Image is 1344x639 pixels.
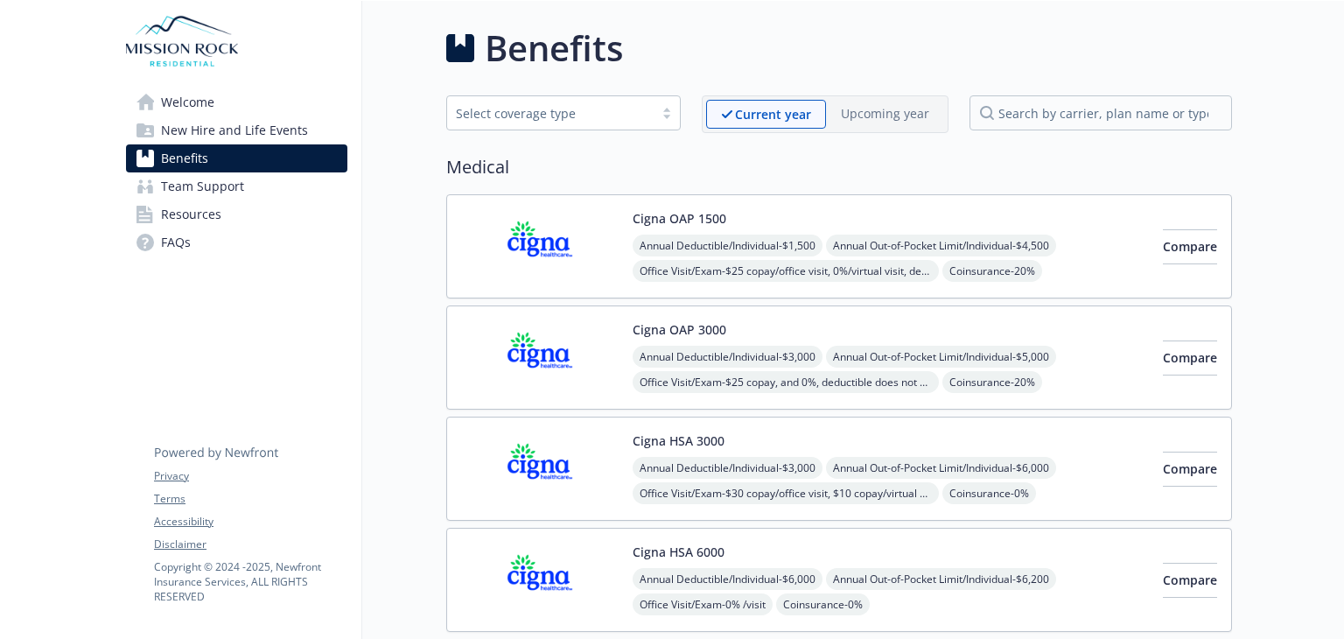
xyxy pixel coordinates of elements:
[633,320,726,339] button: Cigna OAP 3000
[154,537,346,552] a: Disclaimer
[633,209,726,228] button: Cigna OAP 1500
[154,491,346,507] a: Terms
[126,88,347,116] a: Welcome
[969,95,1232,130] input: search by carrier, plan name or type
[461,432,619,506] img: CIGNA carrier logo
[446,154,1232,180] h2: Medical
[633,543,724,561] button: Cigna HSA 6000
[161,116,308,144] span: New Hire and Life Events
[633,432,724,450] button: Cigna HSA 3000
[154,468,346,484] a: Privacy
[633,457,822,479] span: Annual Deductible/Individual - $3,000
[826,346,1056,368] span: Annual Out-of-Pocket Limit/Individual - $5,000
[161,228,191,256] span: FAQs
[633,235,822,256] span: Annual Deductible/Individual - $1,500
[456,104,645,123] div: Select coverage type
[633,568,822,590] span: Annual Deductible/Individual - $6,000
[826,457,1056,479] span: Annual Out-of-Pocket Limit/Individual - $6,000
[1163,563,1217,598] button: Compare
[633,260,939,282] span: Office Visit/Exam - $25 copay/office visit, 0%/virtual visit, deductible does not apply
[126,144,347,172] a: Benefits
[942,482,1036,504] span: Coinsurance - 0%
[1163,452,1217,487] button: Compare
[161,200,221,228] span: Resources
[826,568,1056,590] span: Annual Out-of-Pocket Limit/Individual - $6,200
[1163,238,1217,255] span: Compare
[461,320,619,395] img: CIGNA carrier logo
[841,104,929,123] p: Upcoming year
[633,371,939,393] span: Office Visit/Exam - $25 copay, and 0%, deductible does not apply
[1163,349,1217,366] span: Compare
[1163,460,1217,477] span: Compare
[826,235,1056,256] span: Annual Out-of-Pocket Limit/Individual - $4,500
[126,172,347,200] a: Team Support
[126,228,347,256] a: FAQs
[1163,341,1217,376] button: Compare
[154,514,346,530] a: Accessibility
[161,144,208,172] span: Benefits
[161,88,214,116] span: Welcome
[942,260,1042,282] span: Coinsurance - 20%
[942,371,1042,393] span: Coinsurance - 20%
[776,593,870,615] span: Coinsurance - 0%
[1163,572,1217,588] span: Compare
[826,100,944,129] span: Upcoming year
[126,200,347,228] a: Resources
[126,116,347,144] a: New Hire and Life Events
[633,482,939,504] span: Office Visit/Exam - $30 copay/office visit, $10 copay/virtual visit
[461,543,619,617] img: CIGNA carrier logo
[154,559,346,604] p: Copyright © 2024 - 2025 , Newfront Insurance Services, ALL RIGHTS RESERVED
[633,346,822,368] span: Annual Deductible/Individual - $3,000
[461,209,619,284] img: CIGNA carrier logo
[735,105,811,123] p: Current year
[1163,229,1217,264] button: Compare
[485,22,623,74] h1: Benefits
[161,172,244,200] span: Team Support
[633,593,773,615] span: Office Visit/Exam - 0% /visit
